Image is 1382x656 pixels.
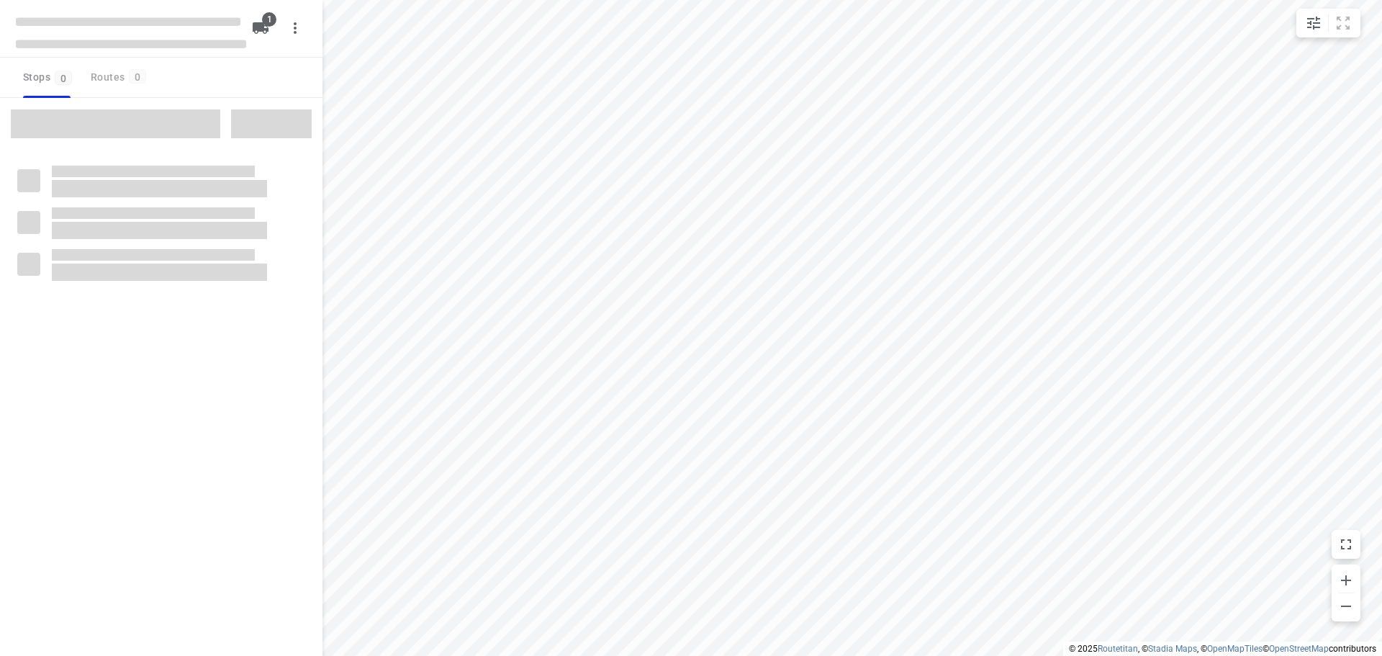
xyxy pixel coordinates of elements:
[1148,644,1197,654] a: Stadia Maps
[1098,644,1138,654] a: Routetitan
[1269,644,1329,654] a: OpenStreetMap
[1069,644,1376,654] li: © 2025 , © , © © contributors
[1299,9,1328,37] button: Map settings
[1207,644,1263,654] a: OpenMapTiles
[1296,9,1360,37] div: small contained button group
